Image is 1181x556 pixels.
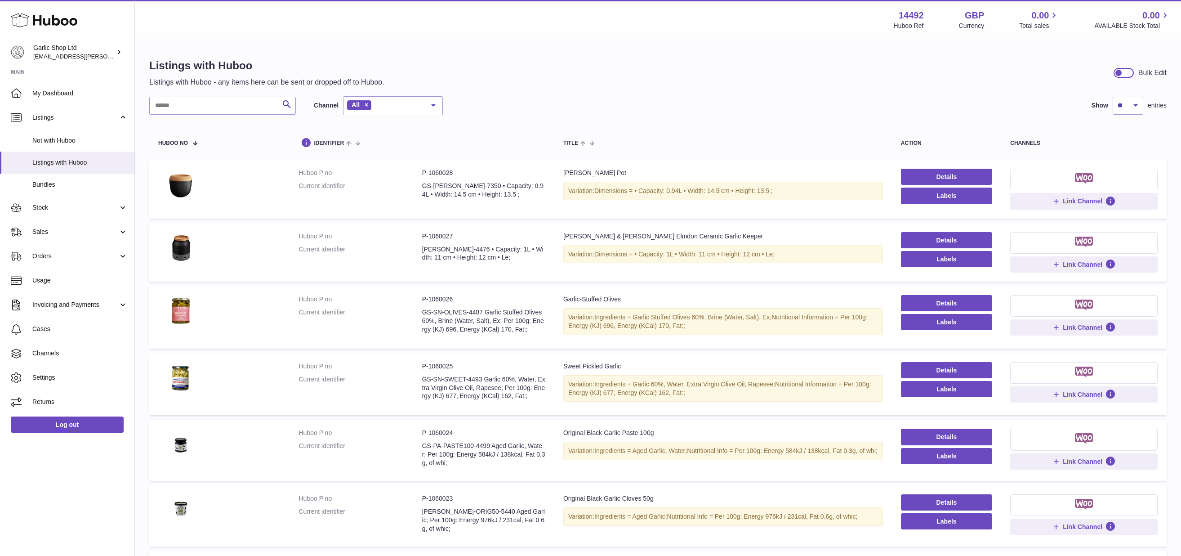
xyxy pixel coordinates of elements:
a: Details [901,494,993,511]
button: Link Channel [1010,453,1158,470]
div: channels [1010,140,1158,146]
span: Total sales [1019,22,1059,30]
a: Details [901,429,993,445]
span: Bundles [32,180,128,189]
span: Ingredients = Garlic 60%, Water, Extra Virgin Olive Oil, Rapesee; [594,381,775,388]
span: Orders [32,252,118,260]
button: Labels [901,314,993,330]
dt: Huboo P no [299,494,422,503]
dt: Huboo P no [299,169,422,177]
button: Labels [901,251,993,267]
dd: GS-[PERSON_NAME]-7350 • Capacity: 0.94L • Width: 14.5 cm • Height: 13.5 ; [422,182,545,199]
span: Listings with Huboo [32,158,128,167]
dd: [PERSON_NAME]-ORIG50-5440 Aged Garlic; Per 100g: Energy 976kJ / 231cal, Fat 0.6g, of whic; [422,507,545,533]
dd: P-1060024 [422,429,545,437]
span: entries [1148,101,1167,110]
a: 0.00 AVAILABLE Stock Total [1094,9,1170,30]
img: Emile Henry Garlic Pot [158,169,203,201]
h1: Listings with Huboo [149,58,384,73]
span: Link Channel [1063,323,1102,332]
dt: Current identifier [299,442,422,467]
div: Garlic Shop Ltd [33,44,114,61]
span: Huboo no [158,140,188,146]
img: woocommerce-small.png [1075,433,1093,444]
button: Labels [901,513,993,529]
dt: Huboo P no [299,295,422,304]
span: [EMAIL_ADDRESS][PERSON_NAME][DOMAIN_NAME] [33,53,180,60]
a: Details [901,232,993,248]
div: Currency [959,22,985,30]
button: Labels [901,448,993,464]
dd: P-1060026 [422,295,545,304]
div: Sweet Pickled Garlic [563,362,883,371]
span: Nutritional Info = Per 100g: Energy 584kJ / 138kcal, Fat 0.3g, of whi; [687,447,878,454]
a: Details [901,362,993,378]
span: Channels [32,349,128,358]
img: Original Black Garlic Cloves 50g [158,494,203,526]
span: Link Channel [1063,457,1102,466]
span: Dimensions = • Capacity: 1L • Width: 11 cm • Height: 12 cm • Le; [594,251,775,258]
span: Not with Huboo [32,136,128,145]
span: Nutritional Information = Per 100g: Energy (KJ) 696, Energy (KCal) 170, Fat:; [568,314,868,329]
img: Garlic-Stuffed Olives [158,295,203,327]
span: Ingredients = Aged Garlic; [594,513,667,520]
dt: Current identifier [299,507,422,533]
span: All [352,101,360,108]
img: Sweet Pickled Garlic [158,362,203,394]
img: woocommerce-small.png [1075,499,1093,510]
dt: Current identifier [299,375,422,401]
span: Stock [32,203,118,212]
a: Details [901,169,993,185]
button: Link Channel [1010,193,1158,209]
span: Nutritional Info = Per 100g: Energy 976kJ / 231cal, Fat 0.6g, of whic; [667,513,858,520]
span: Link Channel [1063,197,1102,205]
a: 0.00 Total sales [1019,9,1059,30]
dt: Current identifier [299,245,422,262]
span: Link Channel [1063,260,1102,269]
p: Listings with Huboo - any items here can be sent or dropped off to Huboo. [149,77,384,87]
label: Show [1092,101,1108,110]
span: Dimensions = • Capacity: 0.94L • Width: 14.5 cm • Height: 13.5 ; [594,187,773,194]
span: identifier [314,140,344,146]
span: Link Channel [1063,390,1102,399]
span: Cases [32,325,128,333]
button: Link Channel [1010,319,1158,336]
div: [PERSON_NAME] & [PERSON_NAME] Elmdon Ceramic Garlic Keeper [563,232,883,241]
div: Bulk Edit [1138,68,1167,78]
span: My Dashboard [32,89,128,98]
img: Cole & Mason Elmdon Ceramic Garlic Keeper [158,232,203,264]
span: Ingredients = Aged Garlic, Water; [594,447,687,454]
div: Variation: [563,308,883,335]
span: Usage [32,276,128,285]
dt: Current identifier [299,308,422,334]
span: Listings [32,113,118,122]
strong: 14492 [899,9,924,22]
dd: GS-SN-SWEET-4493 Garlic 60%, Water, Extra Virgin Olive Oil, Rapesee; Per 100g: Energy (KJ) 677, E... [422,375,545,401]
span: Nutritional Information = Per 100g: Energy (KJ) 677, Energy (KCal) 162, Fat:; [568,381,871,396]
div: Variation: [563,507,883,526]
a: Log out [11,417,124,433]
img: woocommerce-small.png [1075,367,1093,377]
dd: P-1060028 [422,169,545,177]
dd: GS-SN-OLIVES-4487 Garlic Stuffed Olives 60%, Brine (Water, Salt), Ex; Per 100g: Energy (KJ) 696, ... [422,308,545,334]
span: Invoicing and Payments [32,300,118,309]
label: Channel [314,101,339,110]
a: Details [901,295,993,311]
div: Variation: [563,375,883,402]
span: Settings [32,373,128,382]
dd: P-1060023 [422,494,545,503]
span: 0.00 [1142,9,1160,22]
button: Labels [901,381,993,397]
dd: [PERSON_NAME]-4476 • Capacity: 1L • Width: 11 cm • Height: 12 cm • Le; [422,245,545,262]
button: Link Channel [1010,519,1158,535]
img: woocommerce-small.png [1075,173,1093,184]
span: title [563,140,578,146]
div: Variation: [563,442,883,460]
div: Variation: [563,182,883,200]
img: woocommerce-small.png [1075,300,1093,310]
dd: P-1060027 [422,232,545,241]
span: Sales [32,228,118,236]
div: action [901,140,993,146]
div: Original Black Garlic Paste 100g [563,429,883,437]
div: Garlic-Stuffed Olives [563,295,883,304]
